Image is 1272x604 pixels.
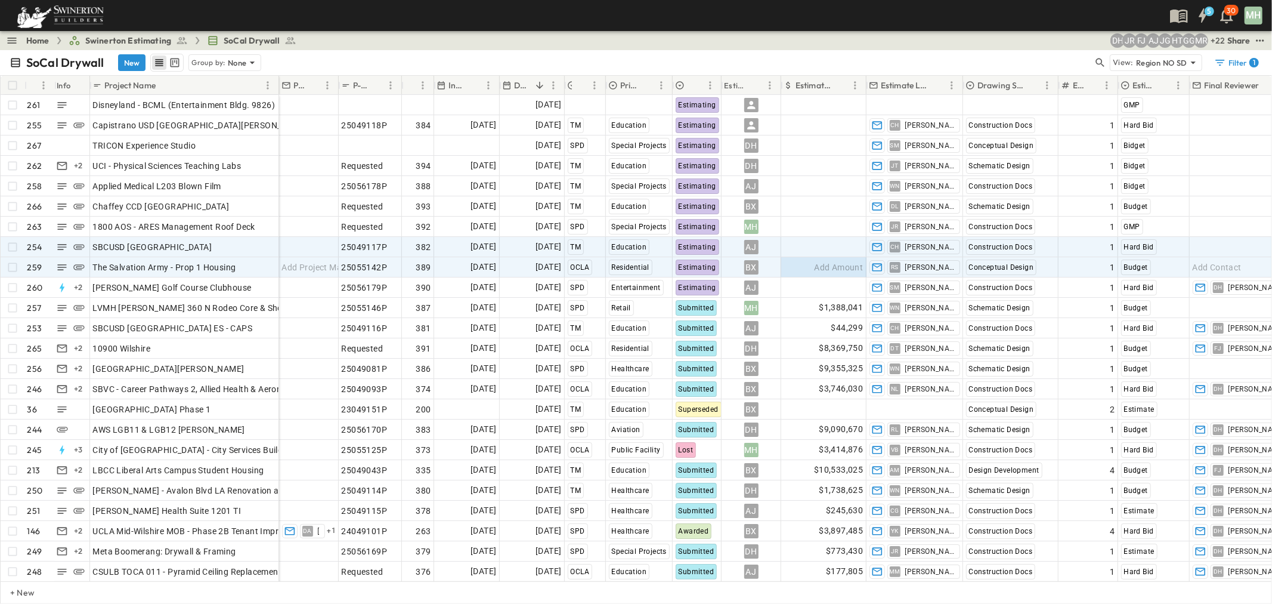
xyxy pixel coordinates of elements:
[890,307,900,308] span: WN
[1110,160,1115,172] span: 1
[679,324,714,332] span: Submitted
[471,179,496,193] span: [DATE]
[26,35,304,47] nav: breadcrumbs
[831,321,864,335] span: $44,299
[1124,121,1154,130] span: Hard Bid
[571,365,585,373] span: SPD
[1193,261,1242,273] span: Add Contact
[744,321,759,335] div: AJ
[36,78,51,93] button: Menu
[1204,79,1259,91] p: Final Reviewer
[969,141,1034,150] span: Conceptual Design
[471,220,496,233] span: [DATE]
[471,199,496,213] span: [DATE]
[536,362,561,375] span: [DATE]
[27,160,42,172] p: 262
[1073,79,1084,91] p: Estimate Round
[1110,343,1115,355] span: 1
[571,162,581,170] span: TM
[744,138,759,153] div: DH
[27,363,42,375] p: 256
[416,282,431,294] span: 390
[1110,322,1115,334] span: 1
[1124,162,1146,170] span: Bidget
[27,221,42,233] p: 263
[703,78,717,93] button: Menu
[890,246,899,247] span: CH
[93,99,276,111] span: Disneyland - BCML (Entertainment Bldg. 9826)
[945,78,959,93] button: Menu
[471,321,496,335] span: [DATE]
[1253,33,1267,48] button: test
[1124,283,1154,292] span: Hard Bid
[571,121,581,130] span: TM
[342,302,388,314] span: 25055146P
[891,165,899,166] span: JT
[1124,365,1148,373] span: Budget
[969,243,1033,251] span: Construction Docs
[416,160,431,172] span: 394
[342,241,388,253] span: 25049117P
[905,222,955,232] span: [PERSON_NAME]
[536,118,561,132] span: [DATE]
[620,79,639,91] p: Primary Market
[890,368,900,369] span: WN
[24,76,54,95] div: #
[969,121,1033,130] span: Construction Docs
[612,223,667,231] span: Special Projects
[416,180,431,192] span: 388
[1158,79,1171,92] button: Sort
[905,121,955,130] span: [PERSON_NAME]
[93,160,242,172] span: UCI - Physical Sciences Teaching Labs
[905,344,955,353] span: [PERSON_NAME]
[796,79,832,91] p: Estimate Amount
[744,301,759,315] div: MH
[1110,261,1115,273] span: 1
[27,302,42,314] p: 257
[905,161,955,171] span: [PERSON_NAME]
[744,341,759,356] div: DH
[27,119,42,131] p: 255
[471,341,496,355] span: [DATE]
[1209,54,1262,71] button: Filter1
[1110,363,1115,375] span: 1
[819,362,864,375] span: $9,355,325
[1110,282,1115,294] span: 1
[687,79,688,91] p: Estimate Status
[1124,141,1146,150] span: Bidget
[679,263,716,272] span: Estimating
[612,121,647,130] span: Education
[722,76,781,95] div: Estimator
[1110,140,1115,152] span: 1
[612,162,647,170] span: Education
[815,261,864,273] span: Add Amount
[342,180,388,192] span: 25056178P
[1124,182,1146,190] span: Bidget
[342,363,388,375] span: 25049081P
[969,283,1033,292] span: Construction Docs
[1124,344,1148,353] span: Budget
[574,79,587,92] button: Sort
[1214,287,1223,288] span: DH
[1110,33,1125,48] div: Daryll Hayward (daryll.hayward@swinerton.com)
[1211,35,1223,47] p: + 22
[587,78,602,93] button: Menu
[69,35,188,47] a: Swinerton Estimating
[679,162,716,170] span: Estimating
[1124,223,1140,231] span: GMP
[969,202,1030,211] span: Schematic Design
[612,202,647,211] span: Education
[118,54,146,71] button: New
[1124,263,1148,272] span: Budget
[571,304,585,312] span: SPD
[744,240,759,254] div: AJ
[679,223,716,231] span: Estimating
[1146,33,1160,48] div: Anthony Jimenez (anthony.jimenez@swinerton.com)
[1170,33,1184,48] div: Haaris Tahmas (haaris.tahmas@swinerton.com)
[471,281,496,294] span: [DATE]
[881,79,929,91] p: Estimate Lead
[282,261,365,273] span: Add Project Manager
[612,344,649,353] span: Residential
